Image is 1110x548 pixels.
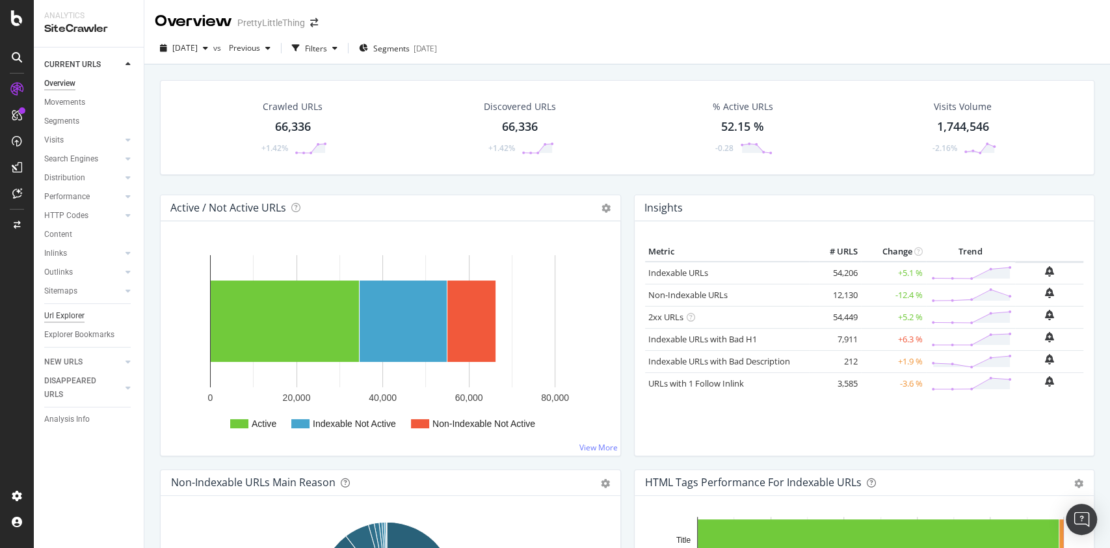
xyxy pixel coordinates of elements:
div: Visits Volume [934,100,992,113]
div: bell-plus [1045,354,1054,364]
a: Explorer Bookmarks [44,328,135,342]
a: Non-Indexable URLs [648,289,728,301]
div: 66,336 [275,118,311,135]
div: arrow-right-arrow-left [310,18,318,27]
div: bell-plus [1045,266,1054,277]
a: Outlinks [44,266,122,279]
i: Options [601,204,611,213]
div: Crawled URLs [263,100,323,113]
a: Search Engines [44,152,122,166]
div: SiteCrawler [44,21,133,36]
div: Content [44,228,72,241]
div: -0.28 [715,143,733,154]
a: Url Explorer [44,309,135,323]
text: Indexable Not Active [313,418,396,429]
div: [DATE] [414,43,437,54]
div: gear [1074,479,1083,488]
div: 66,336 [502,118,538,135]
a: DISAPPEARED URLS [44,374,122,402]
div: Non-Indexable URLs Main Reason [171,476,336,489]
div: Visits [44,133,64,147]
td: 7,911 [809,328,861,350]
div: Inlinks [44,247,67,260]
div: % Active URLs [713,100,773,113]
td: +6.3 % [861,328,926,350]
td: +5.1 % [861,262,926,284]
a: Visits [44,133,122,147]
span: 2025 Sep. 12th [172,42,198,53]
div: 52.15 % [721,118,764,135]
div: bell-plus [1045,288,1054,298]
div: bell-plus [1045,376,1054,387]
a: Overview [44,77,135,90]
button: Filters [287,38,343,59]
div: DISAPPEARED URLS [44,374,110,402]
span: vs [213,42,224,53]
div: Filters [305,43,327,54]
div: Search Engines [44,152,98,166]
a: HTTP Codes [44,209,122,223]
a: View More [579,442,618,453]
span: Segments [373,43,410,54]
th: Metric [645,242,809,262]
text: Active [252,418,276,429]
a: Sitemaps [44,284,122,298]
td: 54,449 [809,306,861,328]
text: 80,000 [541,392,569,403]
td: -3.6 % [861,372,926,394]
button: [DATE] [155,38,213,59]
div: Analytics [44,10,133,21]
td: 3,585 [809,372,861,394]
td: +5.2 % [861,306,926,328]
div: +1.42% [261,143,288,154]
td: 54,206 [809,262,861,284]
div: bell-plus [1045,332,1054,342]
div: bell-plus [1045,310,1054,320]
div: CURRENT URLS [44,58,101,72]
th: Trend [926,242,1015,262]
h4: Active / Not Active URLs [170,199,286,217]
div: 1,744,546 [937,118,989,135]
div: Analysis Info [44,413,90,426]
div: Performance [44,190,90,204]
text: 40,000 [369,392,397,403]
a: Indexable URLs [648,267,708,279]
a: Inlinks [44,247,122,260]
a: NEW URLS [44,355,122,369]
text: Non-Indexable Not Active [432,418,535,429]
button: Previous [224,38,276,59]
div: Discovered URLs [484,100,556,113]
div: HTML Tags Performance for Indexable URLs [645,476,862,489]
div: Overview [155,10,232,33]
div: HTTP Codes [44,209,88,223]
a: Performance [44,190,122,204]
a: 2xx URLs [648,311,683,323]
div: Distribution [44,171,85,185]
td: -12.4 % [861,284,926,306]
button: Segments[DATE] [354,38,442,59]
th: Change [861,242,926,262]
div: Movements [44,96,85,109]
a: Content [44,228,135,241]
td: 212 [809,350,861,372]
div: PrettyLittleThing [237,16,305,29]
div: -2.16% [932,143,957,154]
a: Distribution [44,171,122,185]
div: Segments [44,115,79,128]
a: Indexable URLs with Bad Description [648,355,790,367]
div: Overview [44,77,75,90]
svg: A chart. [171,242,603,445]
div: Open Intercom Messenger [1066,504,1097,535]
text: 0 [208,392,213,403]
span: Previous [224,42,260,53]
div: Outlinks [44,266,73,279]
div: +1.42% [488,143,515,154]
td: +1.9 % [861,350,926,372]
text: 60,000 [455,392,483,403]
a: URLs with 1 Follow Inlink [648,377,744,389]
a: Segments [44,115,135,128]
h4: Insights [644,199,683,217]
a: CURRENT URLS [44,58,122,72]
div: Sitemaps [44,284,77,298]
